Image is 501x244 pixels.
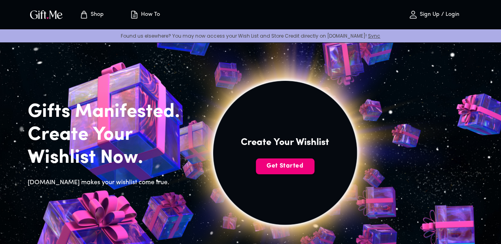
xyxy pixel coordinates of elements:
img: GiftMe Logo [29,9,64,20]
p: How To [139,11,160,18]
button: Sign Up / Login [394,2,473,27]
h2: Create Your [28,124,192,147]
a: Sync [368,32,380,39]
button: GiftMe Logo [28,10,65,19]
button: How To [123,2,166,27]
span: Get Started [256,162,314,170]
button: Get Started [256,158,314,174]
p: Found us elsewhere? You may now access your Wish List and Store Credit directly on [DOMAIN_NAME]! [6,32,495,39]
h2: Gifts Manifested. [28,101,192,124]
h4: Create Your Wishlist [241,136,329,149]
p: Shop [89,11,104,18]
button: Store page [70,2,113,27]
h6: [DOMAIN_NAME] makes your wishlist come true. [28,177,192,188]
p: Sign Up / Login [418,11,459,18]
h2: Wishlist Now. [28,147,192,170]
img: how-to.svg [130,10,139,19]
